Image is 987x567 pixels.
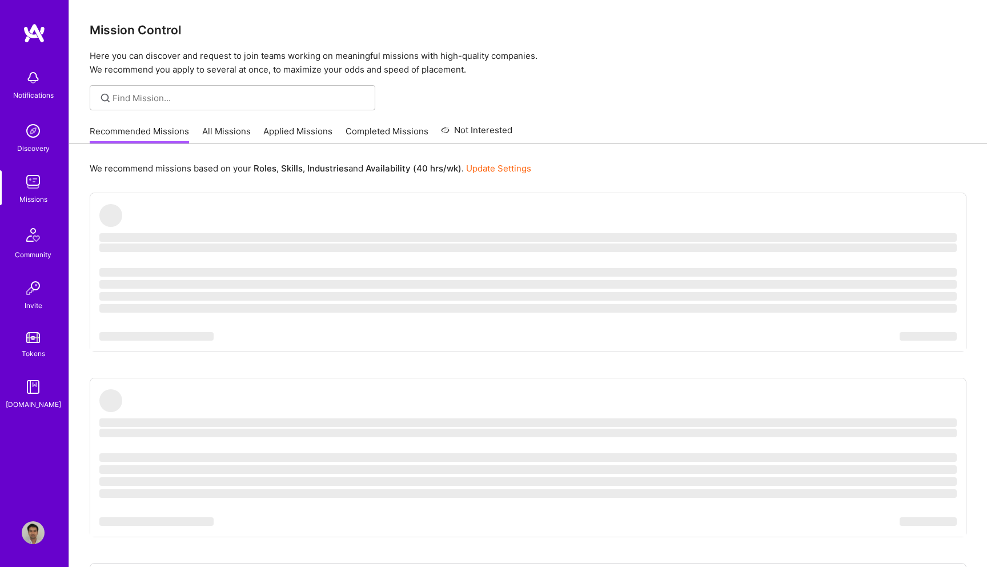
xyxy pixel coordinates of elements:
p: Here you can discover and request to join teams working on meaningful missions with high-quality ... [90,49,966,77]
a: All Missions [202,125,251,144]
img: discovery [22,119,45,142]
b: Skills [281,163,303,174]
input: Find Mission... [113,92,367,104]
a: Applied Missions [263,125,332,144]
a: Recommended Missions [90,125,189,144]
img: guide book [22,376,45,398]
a: Update Settings [466,163,531,174]
b: Industries [307,163,348,174]
a: User Avatar [19,521,47,544]
img: bell [22,66,45,89]
img: teamwork [22,170,45,193]
div: Community [15,249,51,261]
a: Not Interested [441,123,512,144]
div: Notifications [13,89,54,101]
img: logo [23,23,46,43]
img: User Avatar [22,521,45,544]
p: We recommend missions based on your , , and . [90,162,531,174]
img: tokens [26,332,40,343]
img: Community [19,221,47,249]
div: [DOMAIN_NAME] [6,398,61,410]
div: Missions [19,193,47,205]
div: Tokens [22,348,45,360]
h3: Mission Control [90,23,966,37]
div: Discovery [17,142,50,154]
b: Roles [254,163,276,174]
a: Completed Missions [346,125,428,144]
b: Availability (40 hrs/wk) [366,163,462,174]
div: Invite [25,300,42,312]
img: Invite [22,277,45,300]
i: icon SearchGrey [99,91,112,105]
